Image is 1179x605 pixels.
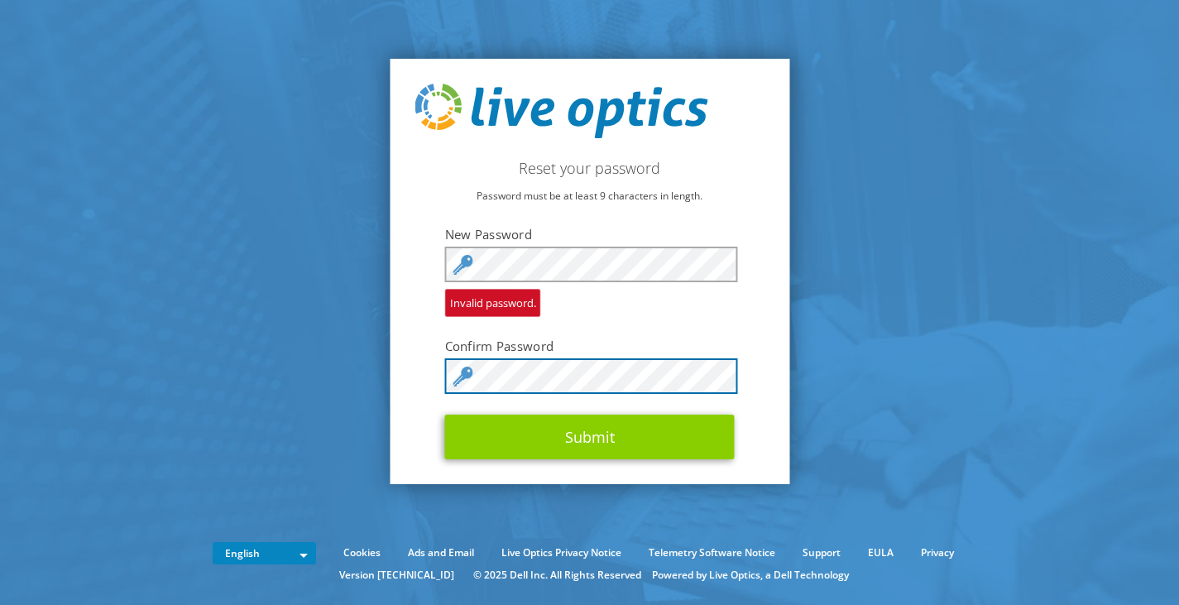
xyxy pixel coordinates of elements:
[331,544,393,562] a: Cookies
[395,544,486,562] a: Ads and Email
[790,544,853,562] a: Support
[652,566,849,584] li: Powered by Live Optics, a Dell Technology
[415,84,707,138] img: live_optics_svg.svg
[445,226,735,242] label: New Password
[445,338,735,354] label: Confirm Password
[855,544,906,562] a: EULA
[465,566,649,584] li: © 2025 Dell Inc. All Rights Reserved
[445,289,541,317] span: Invalid password.
[908,544,966,562] a: Privacy
[636,544,788,562] a: Telemetry Software Notice
[489,544,634,562] a: Live Optics Privacy Notice
[331,566,462,584] li: Version [TECHNICAL_ID]
[415,187,764,205] p: Password must be at least 9 characters in length.
[445,415,735,459] button: Submit
[415,159,764,177] h2: Reset your password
